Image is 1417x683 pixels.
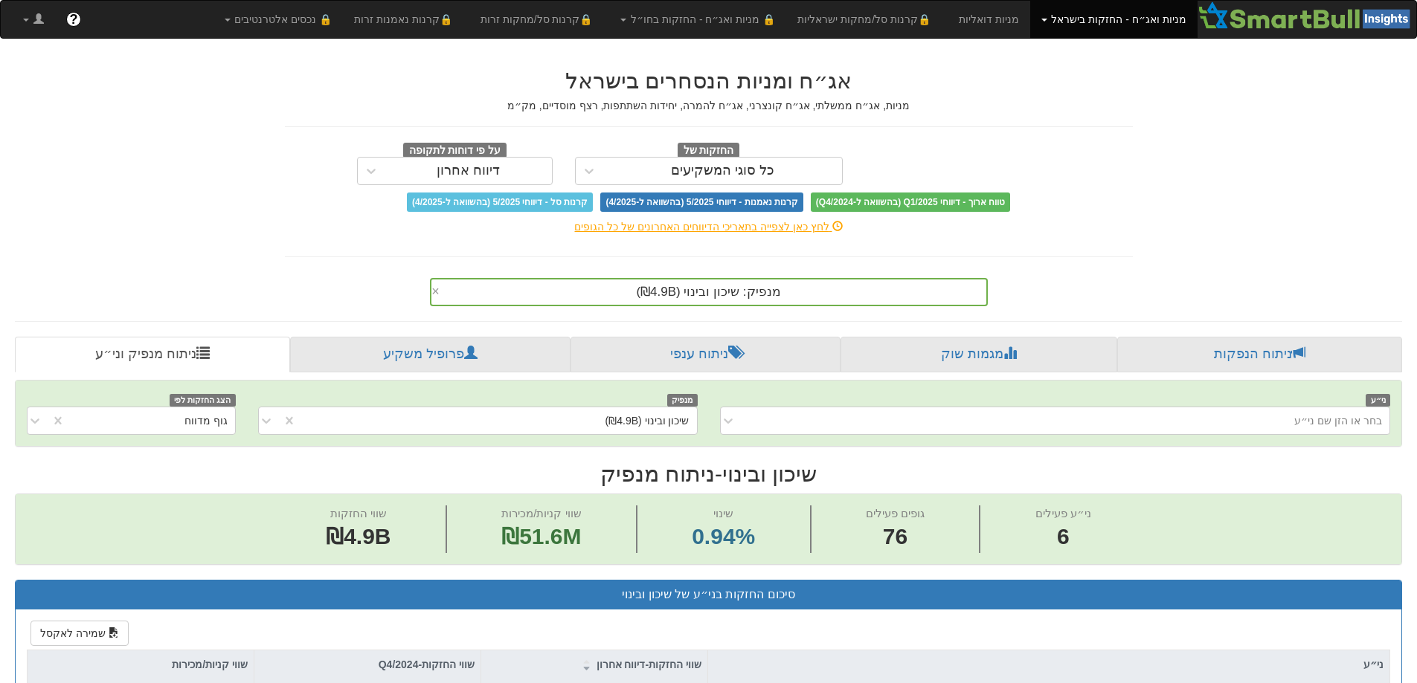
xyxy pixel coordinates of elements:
[1117,337,1402,372] a: ניתוח הנפקות
[27,588,1390,601] h3: סיכום החזקות בני״ע של שיכון ובינוי
[213,1,344,38] a: 🔒 נכסים אלטרנטיבים
[671,164,774,178] div: כל סוגי המשקיעים
[501,524,581,548] span: ₪51.6M
[184,413,228,428] div: גוף מדווח
[692,521,755,553] span: 0.94%
[431,279,444,305] span: Clear value
[1030,1,1198,38] a: מניות ואג״ח - החזקות בישראל
[254,650,481,679] div: שווי החזקות-Q4/2024
[69,12,77,27] span: ?
[481,650,707,679] div: שווי החזקות-דיווח אחרון
[866,521,925,553] span: 76
[501,507,581,519] span: שווי קניות/מכירות
[170,394,235,407] span: הצג החזקות לפי
[15,462,1402,486] h2: שיכון ובינוי - ניתוח מנפיק
[274,219,1144,234] div: לחץ כאן לצפייה בתאריכי הדיווחים האחרונים של כל הגופים
[55,1,92,38] a: ?
[1198,1,1416,30] img: Smartbull
[1035,507,1091,519] span: ני״ע פעילים
[285,68,1133,93] h2: אג״ח ומניות הנסחרים בישראל
[28,650,254,679] div: שווי קניות/מכירות
[678,143,740,159] span: החזקות של
[713,507,733,519] span: שינוי
[708,650,1389,679] div: ני״ע
[330,507,387,519] span: שווי החזקות
[437,164,500,178] div: דיווח אחרון
[290,337,570,372] a: פרופיל משקיע
[786,1,947,38] a: 🔒קרנות סל/מחקות ישראליות
[609,1,786,38] a: 🔒 מניות ואג״ח - החזקות בחו״ל
[407,192,593,212] span: קרנות סל - דיווחי 5/2025 (בהשוואה ל-4/2025)
[811,192,1010,212] span: טווח ארוך - דיווחי Q1/2025 (בהשוואה ל-Q4/2024)
[15,337,290,372] a: ניתוח מנפיק וני״ע
[866,507,925,519] span: גופים פעילים
[403,143,507,159] span: על פי דוחות לתקופה
[636,285,780,299] span: מנפיק: ‏שיכון ובינוי ‎(₪4.9B)‎
[1294,413,1382,428] div: בחר או הזן שם ני״ע
[948,1,1030,38] a: מניות דואליות
[30,621,129,646] button: שמירה לאקסל
[285,100,1133,111] h5: מניות, אג״ח ממשלתי, אג״ח קונצרני, אג״ח להמרה, יחידות השתתפות, רצף מוסדיים, מק״מ
[1366,394,1390,407] span: ני״ע
[1035,521,1091,553] span: 6
[667,394,698,407] span: מנפיק
[431,285,440,298] span: ×
[343,1,469,38] a: 🔒קרנות נאמנות זרות
[841,337,1116,372] a: מגמות שוק
[605,413,690,428] div: שיכון ובינוי (₪4.9B)
[326,524,391,548] span: ₪4.9B
[469,1,609,38] a: 🔒קרנות סל/מחקות זרות
[600,192,803,212] span: קרנות נאמנות - דיווחי 5/2025 (בהשוואה ל-4/2025)
[571,337,841,372] a: ניתוח ענפי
